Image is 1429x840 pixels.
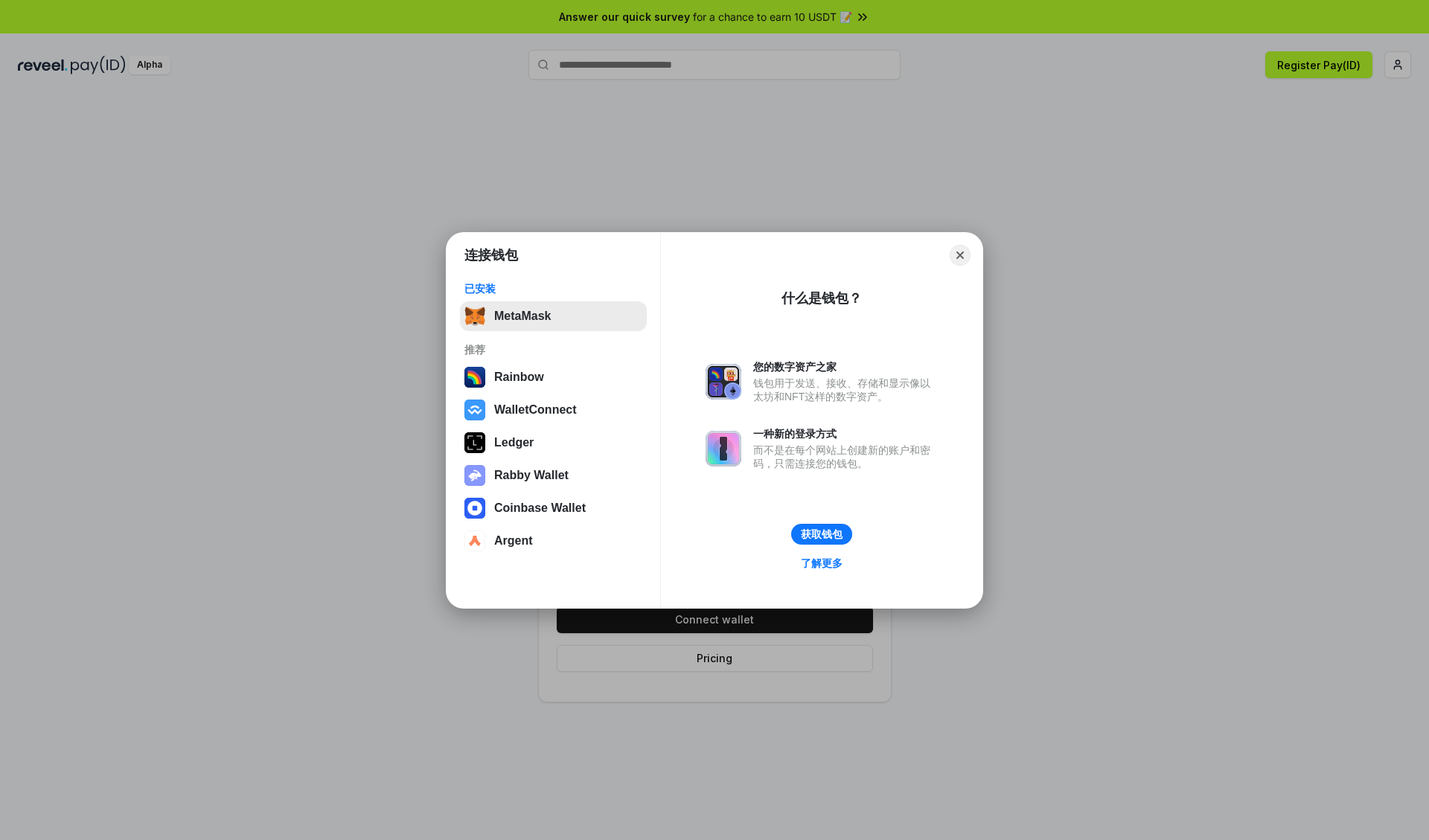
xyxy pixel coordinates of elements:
[464,343,642,356] div: 推荐
[460,362,647,392] button: Rainbow
[706,431,741,467] img: svg+xml,%3Csvg%20xmlns%3D%22http%3A%2F%2Fwww.w3.org%2F2000%2Fsvg%22%20fill%3D%22none%22%20viewBox...
[460,395,647,425] button: WalletConnect
[464,367,485,388] img: svg+xml,%3Csvg%20width%3D%22120%22%20height%3D%22120%22%20viewBox%3D%220%200%20120%20120%22%20fil...
[464,282,642,295] div: 已安装
[460,428,647,458] button: Ledger
[801,528,843,541] div: 获取钱包
[950,245,971,266] button: Close
[781,289,862,307] div: 什么是钱包？
[801,557,843,570] div: 了解更多
[464,432,485,453] img: svg+xml,%3Csvg%20xmlns%3D%22http%3A%2F%2Fwww.w3.org%2F2000%2Fsvg%22%20width%3D%2228%22%20height%3...
[494,534,533,548] div: Argent
[494,436,534,449] div: Ledger
[706,364,741,400] img: svg+xml,%3Csvg%20xmlns%3D%22http%3A%2F%2Fwww.w3.org%2F2000%2Fsvg%22%20fill%3D%22none%22%20viewBox...
[494,501,586,515] div: Coinbase Wallet
[464,400,485,420] img: svg+xml,%3Csvg%20width%3D%2228%22%20height%3D%2228%22%20viewBox%3D%220%200%2028%2028%22%20fill%3D...
[753,376,938,403] div: 钱包用于发送、接收、存储和显示像以太坊和NFT这样的数字资产。
[494,310,551,323] div: MetaMask
[753,360,938,373] div: 您的数字资产之家
[460,461,647,490] button: Rabby Wallet
[460,493,647,523] button: Coinbase Wallet
[753,443,938,470] div: 而不是在每个网站上创建新的账户和密码，只需连接您的钱包。
[791,524,852,545] button: 获取钱包
[464,246,518,264] h1: 连接钱包
[460,526,647,556] button: Argent
[464,306,485,327] img: svg+xml,%3Csvg%20fill%3D%22none%22%20height%3D%2233%22%20viewBox%3D%220%200%2035%2033%22%20width%...
[494,371,544,384] div: Rainbow
[792,554,851,573] a: 了解更多
[464,465,485,486] img: svg+xml,%3Csvg%20xmlns%3D%22http%3A%2F%2Fwww.w3.org%2F2000%2Fsvg%22%20fill%3D%22none%22%20viewBox...
[464,530,485,551] img: svg+xml,%3Csvg%20width%3D%2228%22%20height%3D%2228%22%20viewBox%3D%220%200%2028%2028%22%20fill%3D...
[753,427,938,440] div: 一种新的登录方式
[494,469,569,482] div: Rabby Wallet
[494,403,577,417] div: WalletConnect
[464,498,485,519] img: svg+xml,%3Csvg%20width%3D%2228%22%20height%3D%2228%22%20viewBox%3D%220%200%2028%2028%22%20fill%3D...
[460,301,647,331] button: MetaMask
